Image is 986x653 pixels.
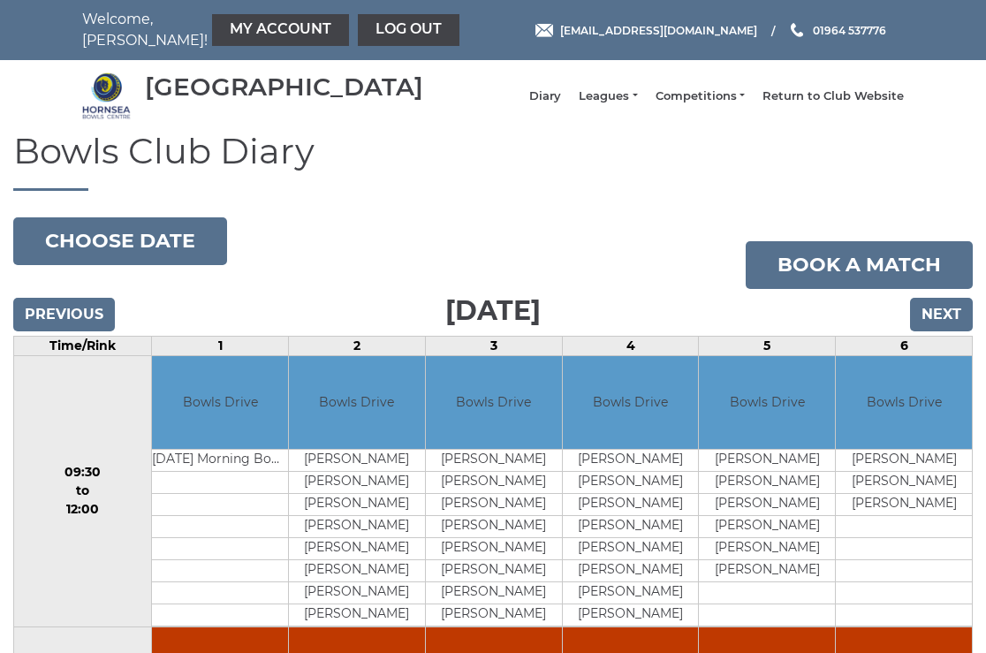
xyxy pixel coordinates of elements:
[426,449,562,471] td: [PERSON_NAME]
[836,471,972,493] td: [PERSON_NAME]
[426,537,562,559] td: [PERSON_NAME]
[563,559,699,581] td: [PERSON_NAME]
[563,449,699,471] td: [PERSON_NAME]
[563,471,699,493] td: [PERSON_NAME]
[762,88,904,104] a: Return to Club Website
[699,515,835,537] td: [PERSON_NAME]
[788,22,886,39] a: Phone us 01964 537776
[563,604,699,626] td: [PERSON_NAME]
[14,337,152,356] td: Time/Rink
[13,132,973,191] h1: Bowls Club Diary
[699,471,835,493] td: [PERSON_NAME]
[426,471,562,493] td: [PERSON_NAME]
[425,337,562,356] td: 3
[289,581,425,604] td: [PERSON_NAME]
[656,88,745,104] a: Competitions
[563,493,699,515] td: [PERSON_NAME]
[13,217,227,265] button: Choose date
[289,337,426,356] td: 2
[746,241,973,289] a: Book a match
[699,559,835,581] td: [PERSON_NAME]
[289,515,425,537] td: [PERSON_NAME]
[152,356,288,449] td: Bowls Drive
[699,449,835,471] td: [PERSON_NAME]
[212,14,349,46] a: My Account
[563,515,699,537] td: [PERSON_NAME]
[289,604,425,626] td: [PERSON_NAME]
[82,72,131,120] img: Hornsea Bowls Centre
[535,24,553,37] img: Email
[426,493,562,515] td: [PERSON_NAME]
[426,356,562,449] td: Bowls Drive
[836,356,972,449] td: Bowls Drive
[836,337,973,356] td: 6
[289,493,425,515] td: [PERSON_NAME]
[563,356,699,449] td: Bowls Drive
[426,559,562,581] td: [PERSON_NAME]
[152,449,288,471] td: [DATE] Morning Bowls Club
[563,581,699,604] td: [PERSON_NAME]
[699,337,836,356] td: 5
[562,337,699,356] td: 4
[699,493,835,515] td: [PERSON_NAME]
[426,581,562,604] td: [PERSON_NAME]
[358,14,459,46] a: Log out
[426,515,562,537] td: [PERSON_NAME]
[145,73,423,101] div: [GEOGRAPHIC_DATA]
[13,298,115,331] input: Previous
[535,22,757,39] a: Email [EMAIL_ADDRESS][DOMAIN_NAME]
[579,88,637,104] a: Leagues
[560,23,757,36] span: [EMAIL_ADDRESS][DOMAIN_NAME]
[563,537,699,559] td: [PERSON_NAME]
[426,604,562,626] td: [PERSON_NAME]
[82,9,409,51] nav: Welcome, [PERSON_NAME]!
[699,356,835,449] td: Bowls Drive
[836,493,972,515] td: [PERSON_NAME]
[289,471,425,493] td: [PERSON_NAME]
[289,559,425,581] td: [PERSON_NAME]
[289,537,425,559] td: [PERSON_NAME]
[699,537,835,559] td: [PERSON_NAME]
[910,298,973,331] input: Next
[289,356,425,449] td: Bowls Drive
[14,356,152,627] td: 09:30 to 12:00
[836,449,972,471] td: [PERSON_NAME]
[791,23,803,37] img: Phone us
[152,337,289,356] td: 1
[289,449,425,471] td: [PERSON_NAME]
[529,88,561,104] a: Diary
[813,23,886,36] span: 01964 537776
